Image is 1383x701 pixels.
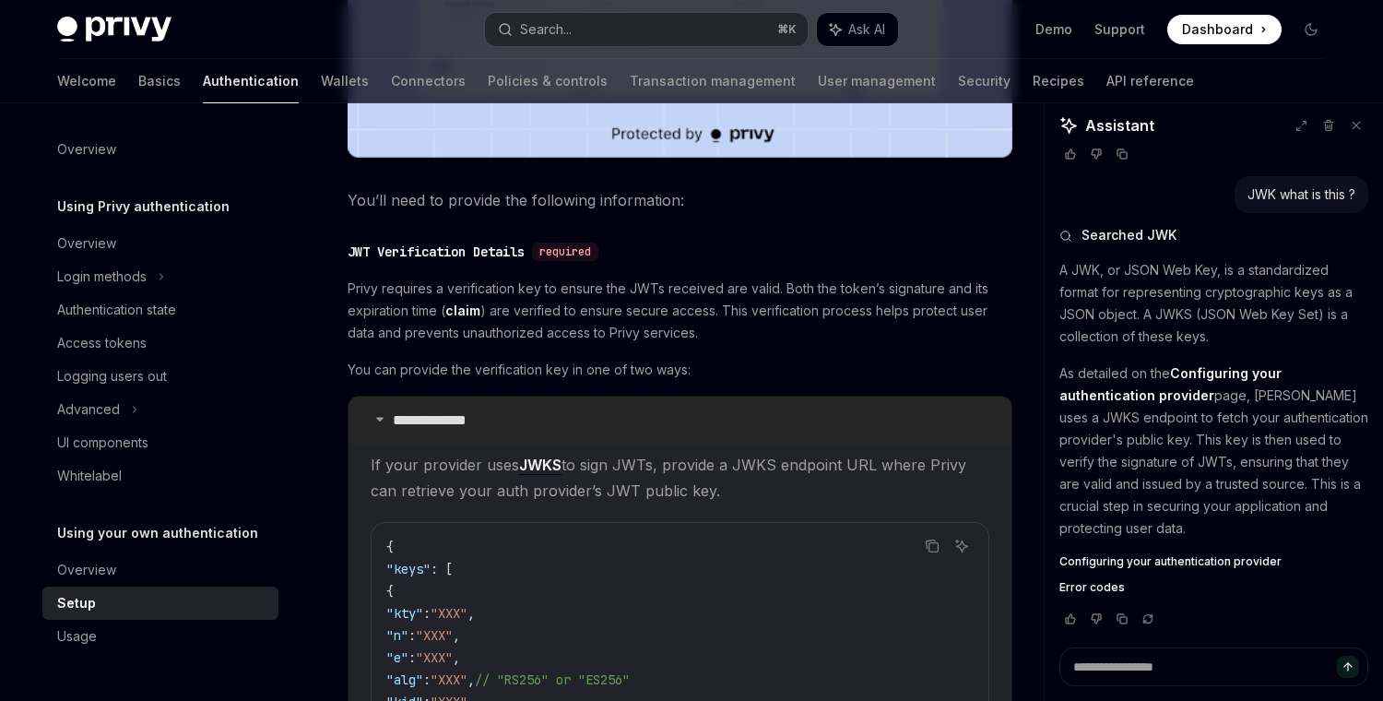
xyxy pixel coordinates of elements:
[386,627,408,644] span: "n"
[532,243,598,261] div: required
[1059,226,1368,244] button: Searched JWK
[386,583,394,600] span: {
[467,605,475,622] span: ,
[57,592,96,614] div: Setup
[57,59,116,103] a: Welcome
[57,138,116,160] div: Overview
[416,649,453,666] span: "XXX"
[42,426,278,459] a: UI components
[348,278,1012,344] span: Privy requires a verification key to ensure the JWTs received are valid. Both the token’s signatu...
[431,561,453,577] span: : [
[1059,554,1282,569] span: Configuring your authentication provider
[57,625,97,648] div: Usage
[485,13,808,46] button: Search...⌘K
[391,59,466,103] a: Connectors
[386,561,431,577] span: "keys"
[1059,580,1368,595] a: Error codes
[1033,59,1084,103] a: Recipes
[1094,20,1145,39] a: Support
[57,559,116,581] div: Overview
[467,671,475,688] span: ,
[57,17,171,42] img: dark logo
[920,534,944,558] button: Copy the contents from the code block
[57,332,147,354] div: Access tokens
[408,627,416,644] span: :
[348,187,1012,213] span: You’ll need to provide the following information:
[520,18,572,41] div: Search...
[453,627,460,644] span: ,
[57,522,258,544] h5: Using your own authentication
[1082,226,1176,244] span: Searched JWK
[57,465,122,487] div: Whitelabel
[57,365,167,387] div: Logging users out
[42,553,278,587] a: Overview
[1106,59,1194,103] a: API reference
[1296,15,1326,44] button: Toggle dark mode
[1059,259,1368,348] p: A JWK, or JSON Web Key, is a standardized format for representing cryptographic keys as a JSON ob...
[848,20,885,39] span: Ask AI
[817,13,898,46] button: Ask AI
[818,59,936,103] a: User management
[416,627,453,644] span: "XXX"
[1182,20,1253,39] span: Dashboard
[1059,362,1368,540] p: As detailed on the page, [PERSON_NAME] uses a JWKS endpoint to fetch your authentication provider...
[1035,20,1072,39] a: Demo
[958,59,1011,103] a: Security
[386,539,394,555] span: {
[1085,114,1154,137] span: Assistant
[408,649,416,666] span: :
[1247,185,1355,204] div: JWK what is this ?
[42,293,278,327] a: Authentication state
[1167,15,1282,44] a: Dashboard
[42,459,278,493] a: Whitelabel
[42,360,278,393] a: Logging users out
[630,59,796,103] a: Transaction management
[321,59,369,103] a: Wallets
[42,620,278,653] a: Usage
[138,59,181,103] a: Basics
[57,232,116,255] div: Overview
[42,133,278,166] a: Overview
[488,59,608,103] a: Policies & controls
[386,605,423,622] span: "kty"
[203,59,299,103] a: Authentication
[453,649,460,666] span: ,
[1059,554,1368,569] a: Configuring your authentication provider
[431,605,467,622] span: "XXX"
[1059,580,1125,595] span: Error codes
[431,671,467,688] span: "XXX"
[1337,656,1359,678] button: Send message
[371,452,989,504] span: If your provider uses to sign JWTs, provide a JWKS endpoint URL where Privy can retrieve your aut...
[423,671,431,688] span: :
[42,327,278,360] a: Access tokens
[386,649,408,666] span: "e"
[57,299,176,321] div: Authentication state
[777,22,797,37] span: ⌘ K
[348,243,525,261] div: JWT Verification Details
[57,266,147,288] div: Login methods
[950,534,974,558] button: Ask AI
[42,587,278,620] a: Setup
[475,671,630,688] span: // "RS256" or "ES256"
[386,671,423,688] span: "alg"
[445,303,480,319] a: claim
[42,227,278,260] a: Overview
[57,196,230,218] h5: Using Privy authentication
[348,359,1012,381] span: You can provide the verification key in one of two ways:
[1059,365,1282,403] strong: Configuring your authentication provider
[57,398,120,421] div: Advanced
[57,432,148,454] div: UI components
[423,605,431,622] span: :
[519,456,561,475] a: JWKS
